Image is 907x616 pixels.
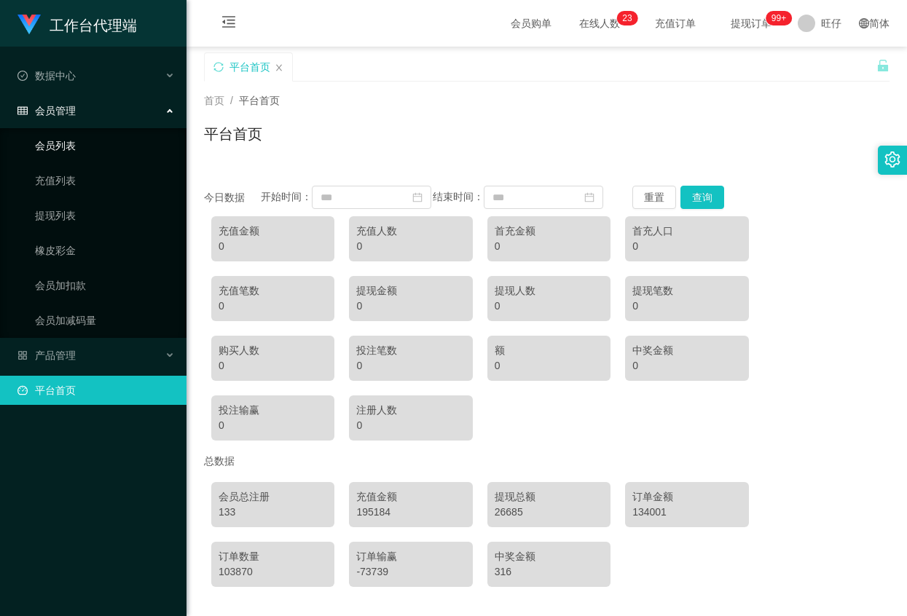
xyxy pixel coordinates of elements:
[219,225,259,237] font: 充值金额
[412,192,423,202] i: 图标：日历
[680,186,724,209] button: 查询
[356,404,397,416] font: 注册人数
[204,191,245,203] font: 今日数据
[356,240,362,252] font: 0
[632,491,673,502] font: 订单金额
[771,13,786,23] font: 99+
[766,11,792,25] sup: 981
[356,419,362,431] font: 0
[632,186,676,209] button: 重置
[632,344,673,356] font: 中奖金额
[356,491,397,502] font: 充值金额
[275,63,283,72] i: 图标： 关闭
[35,201,175,230] a: 提现列表
[35,236,175,265] a: 橡皮彩金
[219,300,224,312] font: 0
[204,126,262,142] font: 平台首页
[17,17,137,29] a: 工作台代理端
[219,285,259,296] font: 充值笔数
[261,191,312,202] font: 开始时间：
[35,131,175,160] a: 会员列表
[35,306,175,335] a: 会员加减码量
[35,271,175,300] a: 会员加扣款
[616,11,637,25] sup: 23
[859,18,869,28] i: 图标: 全球
[495,506,523,518] font: 26685
[356,506,390,518] font: 195184
[632,285,673,296] font: 提现笔数
[433,191,484,202] font: 结束时间：
[884,151,900,167] i: 图标：设置
[219,419,224,431] font: 0
[356,360,362,371] font: 0
[204,1,254,47] i: 图标: 菜单折叠
[655,17,696,29] font: 充值订单
[219,240,224,252] font: 0
[50,17,137,33] font: 工作台代理端
[356,566,388,577] font: -73739
[219,566,253,577] font: 103870
[731,17,771,29] font: 提现订单
[622,11,627,25] p: 2
[356,300,362,312] font: 0
[219,550,259,562] font: 订单数量
[495,300,500,312] font: 0
[17,376,175,405] a: 图标：仪表板平台首页
[627,13,632,23] font: 3
[495,491,535,502] font: 提现总额
[35,166,175,195] a: 充值列表
[584,192,594,202] i: 图标：日历
[219,506,235,518] font: 133
[230,95,233,106] font: /
[579,17,620,29] font: 在线人数
[239,95,280,106] font: 平台首页
[219,491,270,502] font: 会员总注册
[356,285,397,296] font: 提现金额
[356,344,397,356] font: 投注笔数
[356,550,397,562] font: 订单输赢
[356,225,397,237] font: 充值人数
[35,105,76,117] font: 会员管理
[35,70,76,82] font: 数据中心
[495,225,535,237] font: 首充金额
[495,240,500,252] font: 0
[213,62,224,72] i: 图标：同步
[495,550,535,562] font: 中奖金额
[876,59,890,72] i: 图标： 解锁
[219,360,224,371] font: 0
[17,106,28,116] i: 图标： 表格
[495,566,511,577] font: 316
[632,300,638,312] font: 0
[495,360,500,371] font: 0
[869,17,890,29] font: 简体
[632,225,673,237] font: 首充人口
[511,17,551,29] font: 会员购单
[632,360,638,371] font: 0
[495,344,505,356] font: 额
[632,506,667,518] font: 134001
[229,61,270,73] font: 平台首页
[17,71,28,81] i: 图标: 检查-圆圈-o
[35,350,76,361] font: 产品管理
[219,404,259,416] font: 投注输赢
[17,15,41,35] img: logo.9652507e.png
[219,344,259,356] font: 购买人数
[204,455,235,467] font: 总数据
[495,285,535,296] font: 提现人数
[821,17,841,29] font: 旺仔
[632,240,638,252] font: 0
[204,95,224,106] font: 首页
[17,350,28,360] i: 图标: appstore-o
